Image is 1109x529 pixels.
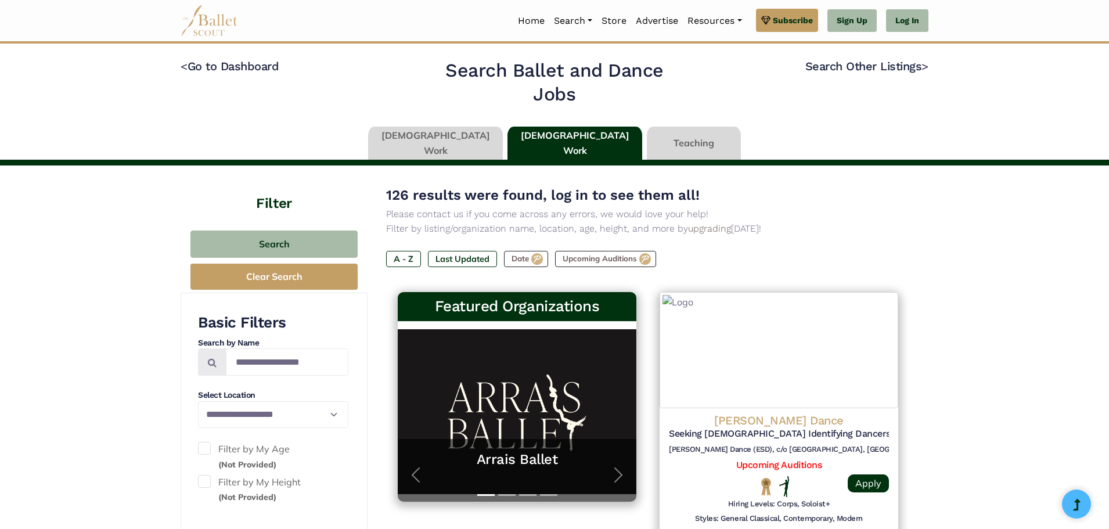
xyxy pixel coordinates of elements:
[226,348,348,376] input: Search by names...
[683,9,746,33] a: Resources
[218,492,276,502] small: (Not Provided)
[198,390,348,401] h4: Select Location
[728,499,830,509] h6: Hiring Levels: Corps, Soloist+
[756,9,818,32] a: Subscribe
[669,445,889,455] h6: [PERSON_NAME] Dance (ESD), c/o [GEOGRAPHIC_DATA], [GEOGRAPHIC_DATA], [GEOGRAPHIC_DATA]
[773,14,813,27] span: Subscribe
[198,442,348,472] label: Filter by My Age
[366,127,505,160] li: [DEMOGRAPHIC_DATA] Work
[498,488,516,502] button: Slide 2
[519,488,537,502] button: Slide 3
[549,9,597,33] a: Search
[886,9,928,33] a: Log In
[644,127,743,160] li: Teaching
[190,231,358,258] button: Search
[198,337,348,349] h4: Search by Name
[424,59,686,107] h2: Search Ballet and Dance Jobs
[669,428,889,440] h5: Seeking [DEMOGRAPHIC_DATA] Identifying Dancers for [DEMOGRAPHIC_DATA] Work
[198,313,348,333] h3: Basic Filters
[805,59,928,73] a: Search Other Listings>
[759,477,773,495] img: National
[477,488,495,502] button: Slide 1
[779,476,790,497] img: Flat
[827,9,877,33] a: Sign Up
[386,187,700,203] span: 126 results were found, log in to see them all!
[848,474,889,492] a: Apply
[555,251,656,267] label: Upcoming Auditions
[505,127,644,160] li: [DEMOGRAPHIC_DATA] Work
[386,221,910,236] p: Filter by listing/organization name, location, age, height, and more by [DATE]!
[631,9,683,33] a: Advertise
[513,9,549,33] a: Home
[190,264,358,290] button: Clear Search
[504,251,548,267] label: Date
[181,59,279,73] a: <Go to Dashboard
[218,459,276,470] small: (Not Provided)
[695,514,862,524] h6: Styles: General Classical, Contemporary, Modern
[386,251,421,267] label: A - Z
[660,292,898,408] img: Logo
[921,59,928,73] code: >
[669,413,889,428] h4: [PERSON_NAME] Dance
[198,475,348,505] label: Filter by My Height
[409,451,625,469] a: Arrais Ballet
[540,488,557,502] button: Slide 4
[736,459,822,470] a: Upcoming Auditions
[181,59,188,73] code: <
[428,251,497,267] label: Last Updated
[181,165,368,213] h4: Filter
[761,14,770,27] img: gem.svg
[407,297,627,316] h3: Featured Organizations
[688,223,731,234] a: upgrading
[597,9,631,33] a: Store
[386,207,910,222] p: Please contact us if you come across any errors, we would love your help!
